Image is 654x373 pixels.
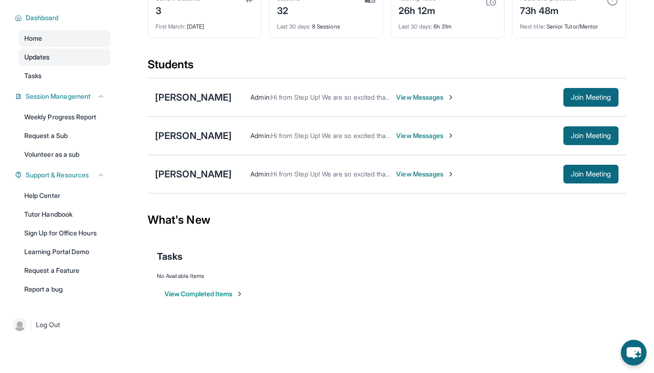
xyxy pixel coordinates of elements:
[148,57,626,78] div: Students
[19,30,110,47] a: Home
[520,17,618,30] div: Senior Tutor/Mentor
[19,206,110,223] a: Tutor Handbook
[22,13,105,22] button: Dashboard
[447,94,455,101] img: Chevron-Right
[13,318,26,331] img: user-img
[398,2,436,17] div: 26h 12m
[19,262,110,279] a: Request a Feature
[19,67,110,84] a: Tasks
[19,146,110,163] a: Volunteer as a sub
[156,2,200,17] div: 3
[571,133,611,139] span: Join Meeting
[156,17,254,30] div: [DATE]
[26,13,59,22] span: Dashboard
[22,92,105,101] button: Session Management
[19,187,110,204] a: Help Center
[26,92,91,101] span: Session Management
[520,23,545,30] span: Next title :
[19,225,110,241] a: Sign Up for Office Hours
[396,93,455,102] span: View Messages
[277,2,300,17] div: 32
[250,170,270,178] span: Admin :
[447,132,455,139] img: Chevron-Right
[250,93,270,101] span: Admin :
[563,165,618,183] button: Join Meeting
[621,340,647,366] button: chat-button
[26,170,89,180] span: Support & Resources
[9,314,110,335] a: |Log Out
[571,171,611,177] span: Join Meeting
[24,34,42,43] span: Home
[398,17,497,30] div: 6h 31m
[250,132,270,139] span: Admin :
[24,71,42,80] span: Tasks
[155,168,232,181] div: [PERSON_NAME]
[30,319,32,330] span: |
[157,250,183,263] span: Tasks
[19,49,110,66] a: Updates
[148,199,626,241] div: What's New
[447,170,455,178] img: Chevron-Right
[277,17,375,30] div: 8 Sessions
[277,23,311,30] span: Last 30 days :
[164,289,243,299] button: View Completed Items
[396,169,455,179] span: View Messages
[22,170,105,180] button: Support & Resources
[563,88,618,107] button: Join Meeting
[155,91,232,104] div: [PERSON_NAME]
[157,272,617,280] div: No Available Items
[155,129,232,142] div: [PERSON_NAME]
[19,109,110,125] a: Weekly Progress Report
[156,23,185,30] span: First Match :
[19,281,110,298] a: Report a bug
[24,52,50,62] span: Updates
[396,131,455,140] span: View Messages
[36,320,60,329] span: Log Out
[563,126,618,145] button: Join Meeting
[520,2,576,17] div: 73h 48m
[571,95,611,100] span: Join Meeting
[19,243,110,260] a: Learning Portal Demo
[398,23,432,30] span: Last 30 days :
[19,127,110,144] a: Request a Sub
